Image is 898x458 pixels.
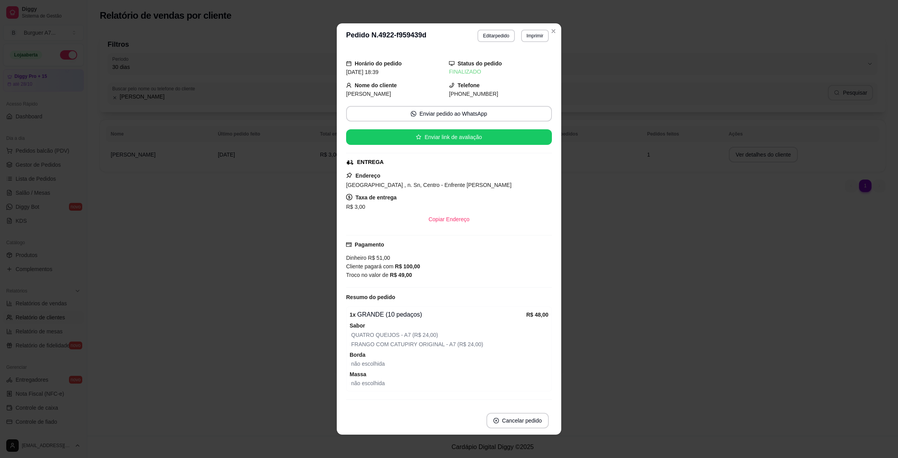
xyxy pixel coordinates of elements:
[411,332,438,338] span: (R$ 24,00)
[346,172,352,178] span: pushpin
[346,255,366,261] span: Dinheiro
[346,194,352,200] span: dollar
[351,380,385,386] span: não escolhida
[355,82,397,88] strong: Nome do cliente
[355,194,397,201] strong: Taxa de entrega
[346,61,352,66] span: calendar
[355,241,384,248] strong: Pagamento
[350,352,365,358] strong: Borda
[493,418,499,423] span: close-circle
[449,61,454,66] span: desktop
[346,106,552,122] button: whats-appEnviar pedido ao WhatsApp
[346,129,552,145] button: starEnviar link de avaliação
[346,204,365,210] span: R$ 3,00
[346,294,395,300] strong: Resumo do pedido
[346,242,352,247] span: credit-card
[357,158,384,166] div: ENTREGA
[526,312,548,318] strong: R$ 48,00
[346,263,395,270] span: Cliente pagará com
[351,361,385,367] span: não escolhida
[477,30,514,42] button: Editarpedido
[458,82,480,88] strong: Telefone
[422,211,476,227] button: Copiar Endereço
[547,25,560,37] button: Close
[355,173,380,179] strong: Endereço
[351,332,411,338] span: QUATRO QUEIJOS - A7
[355,60,402,67] strong: Horário do pedido
[346,182,511,188] span: [GEOGRAPHIC_DATA] , n. Sn, Centro - Enfrente [PERSON_NAME]
[350,371,366,377] strong: Massa
[350,312,356,318] strong: 1 x
[346,83,352,88] span: user
[346,91,391,97] span: [PERSON_NAME]
[346,69,378,75] span: [DATE] 18:39
[346,272,390,278] span: Troco no valor de
[411,111,416,116] span: whats-app
[449,91,498,97] span: [PHONE_NUMBER]
[395,263,420,270] strong: R$ 100,00
[521,30,549,42] button: Imprimir
[350,310,526,319] div: GRANDE (10 pedaços)
[486,413,549,428] button: close-circleCancelar pedido
[458,60,502,67] strong: Status do pedido
[449,83,454,88] span: phone
[350,322,365,329] strong: Sabor
[449,68,552,76] div: FINALIZADO
[366,255,390,261] span: R$ 51,00
[390,272,412,278] strong: R$ 49,00
[351,341,456,347] span: FRANGO COM CATUPIRY ORIGINAL - A7
[416,134,421,140] span: star
[346,30,426,42] h3: Pedido N. 4922-f959439d
[456,341,483,347] span: (R$ 24,00)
